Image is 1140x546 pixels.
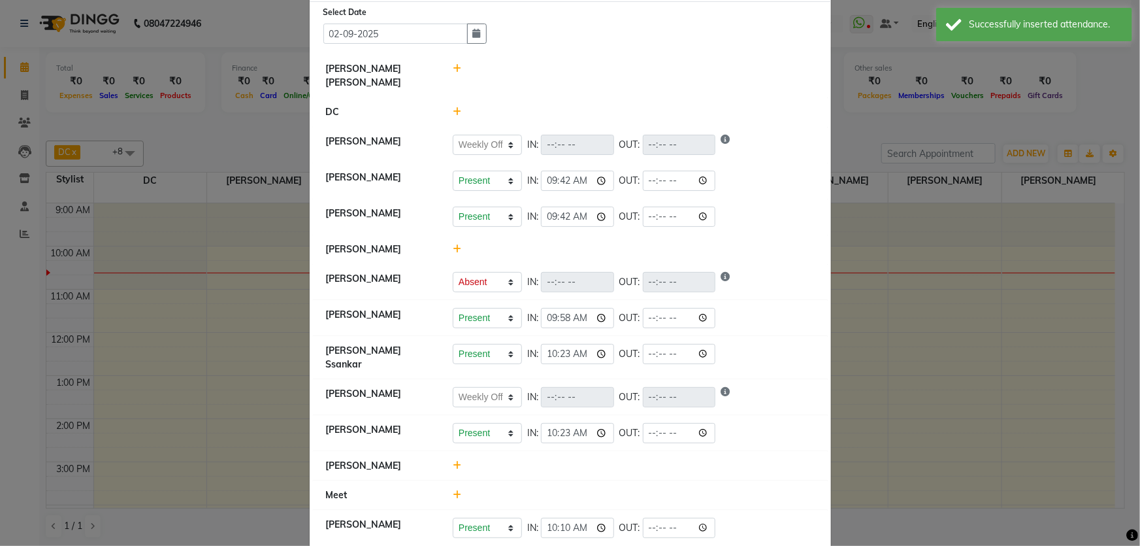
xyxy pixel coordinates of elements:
span: OUT: [619,138,640,152]
span: IN: [527,275,538,289]
div: [PERSON_NAME] [316,171,444,191]
div: [PERSON_NAME] [316,207,444,227]
div: Meet [316,488,444,502]
span: OUT: [619,275,640,289]
span: OUT: [619,311,640,325]
span: IN: [527,347,538,361]
div: [PERSON_NAME] [316,135,444,155]
div: [PERSON_NAME] [316,387,444,407]
span: OUT: [619,390,640,404]
div: [PERSON_NAME] [316,459,444,473]
div: [PERSON_NAME] [316,423,444,443]
span: IN: [527,521,538,535]
span: IN: [527,174,538,188]
span: OUT: [619,426,640,440]
span: OUT: [619,210,640,224]
input: Select date [323,24,468,44]
span: IN: [527,138,538,152]
div: [PERSON_NAME] [PERSON_NAME] [316,62,444,90]
span: IN: [527,390,538,404]
span: IN: [527,426,538,440]
span: OUT: [619,521,640,535]
span: OUT: [619,174,640,188]
div: [PERSON_NAME] [316,272,444,292]
span: IN: [527,311,538,325]
i: Show reason [721,387,730,407]
i: Show reason [721,135,730,155]
span: OUT: [619,347,640,361]
div: [PERSON_NAME] [316,518,444,538]
div: [PERSON_NAME] Ssankar [316,344,444,371]
div: [PERSON_NAME] [316,243,444,256]
label: Select Date [323,7,367,18]
div: DC [316,105,444,119]
span: IN: [527,210,538,224]
div: [PERSON_NAME] [316,308,444,328]
i: Show reason [721,272,730,292]
div: Successfully inserted attendance. [969,18,1122,31]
